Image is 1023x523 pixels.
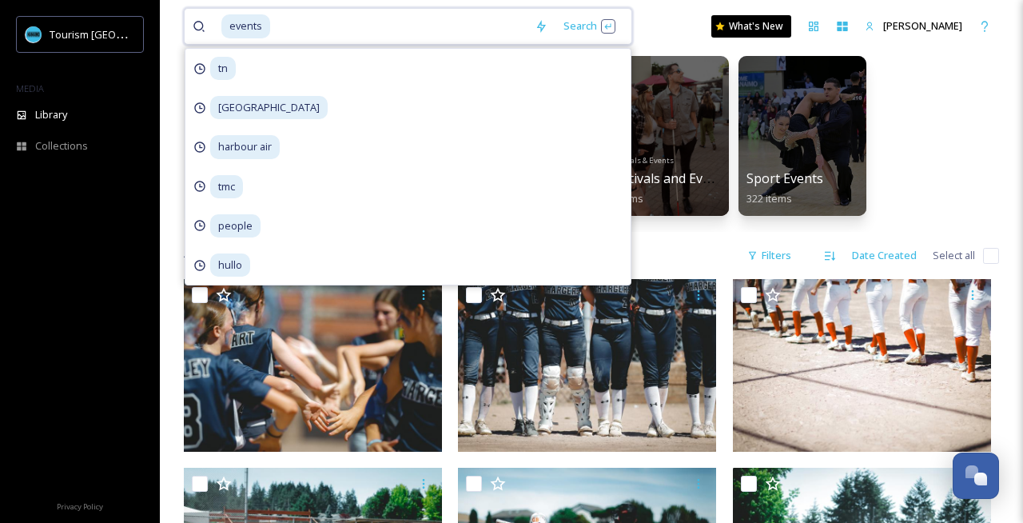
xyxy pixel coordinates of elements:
[555,10,623,42] div: Search
[210,57,236,80] span: tn
[57,496,103,515] a: Privacy Policy
[458,279,716,451] img: TylerCave_Naniamo_July_Softball_181.jpg
[16,82,44,94] span: MEDIA
[746,171,823,206] a: Sport Events322 items
[883,18,962,33] span: [PERSON_NAME]
[210,254,250,277] span: hullo
[210,214,261,238] span: people
[210,135,280,158] span: harbour air
[711,15,791,38] a: What's New
[57,501,103,512] span: Privacy Policy
[184,248,221,263] span: 432 file s
[221,14,270,38] span: events
[609,151,729,206] a: Festivals & EventsFestivals and Events5 items
[844,240,925,271] div: Date Created
[35,138,88,154] span: Collections
[953,453,999,499] button: Open Chat
[26,26,42,42] img: tourism_nanaimo_logo.jpeg
[35,107,67,122] span: Library
[609,155,674,166] span: Festivals & Events
[50,26,193,42] span: Tourism [GEOGRAPHIC_DATA]
[210,175,243,198] span: tmc
[609,170,729,187] span: Festivals and Events
[857,10,970,42] a: [PERSON_NAME]
[733,279,991,451] img: TylerCave_Naniamo_July_Softball_172.jpg
[746,170,823,187] span: Sport Events
[739,240,799,271] div: Filters
[933,248,975,263] span: Select all
[184,279,442,451] img: TylerCave_Naniamo_July_Softball_191.jpg
[210,96,328,119] span: [GEOGRAPHIC_DATA]
[746,191,792,206] span: 322 items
